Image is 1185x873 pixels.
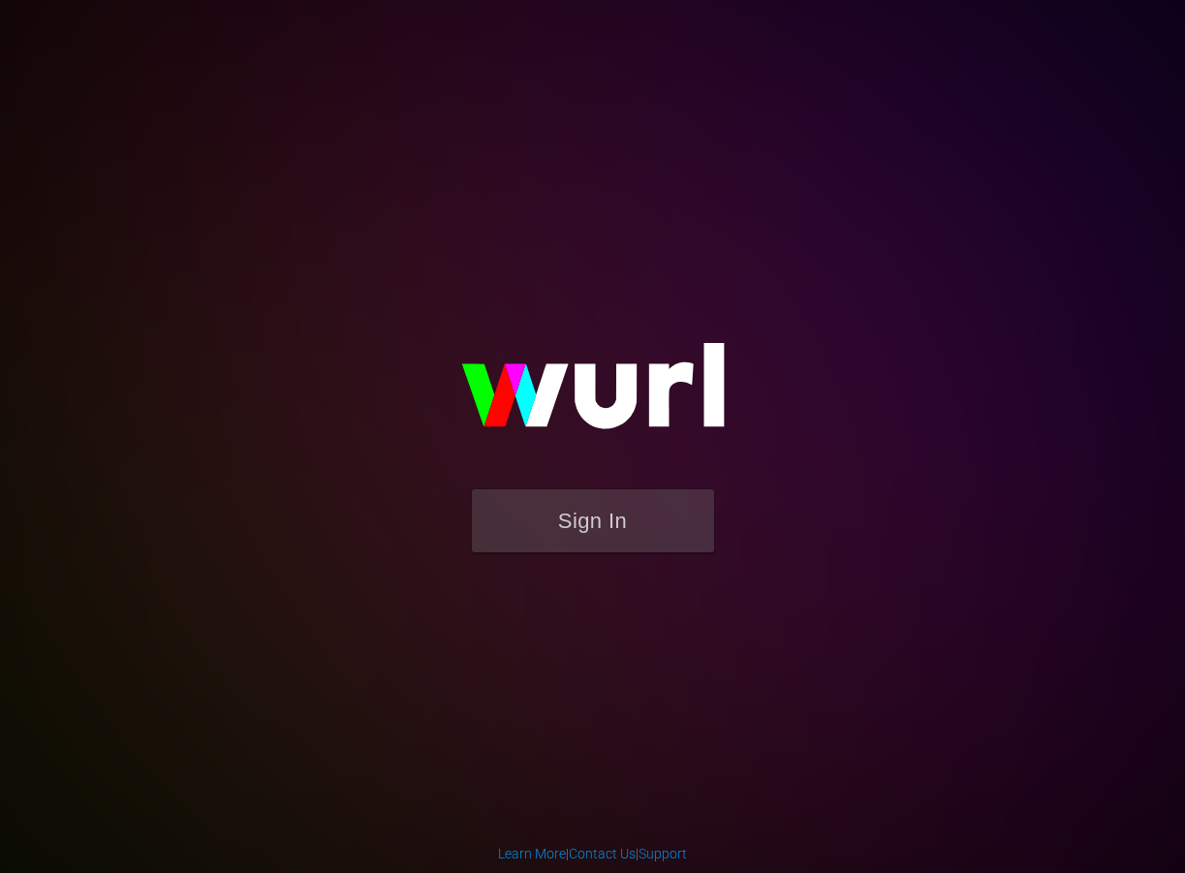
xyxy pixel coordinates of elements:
[399,301,787,489] img: wurl-logo-on-black-223613ac3d8ba8fe6dc639794a292ebdb59501304c7dfd60c99c58986ef67473.svg
[569,846,636,861] a: Contact Us
[498,846,566,861] a: Learn More
[639,846,687,861] a: Support
[472,489,714,552] button: Sign In
[498,844,687,863] div: | |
